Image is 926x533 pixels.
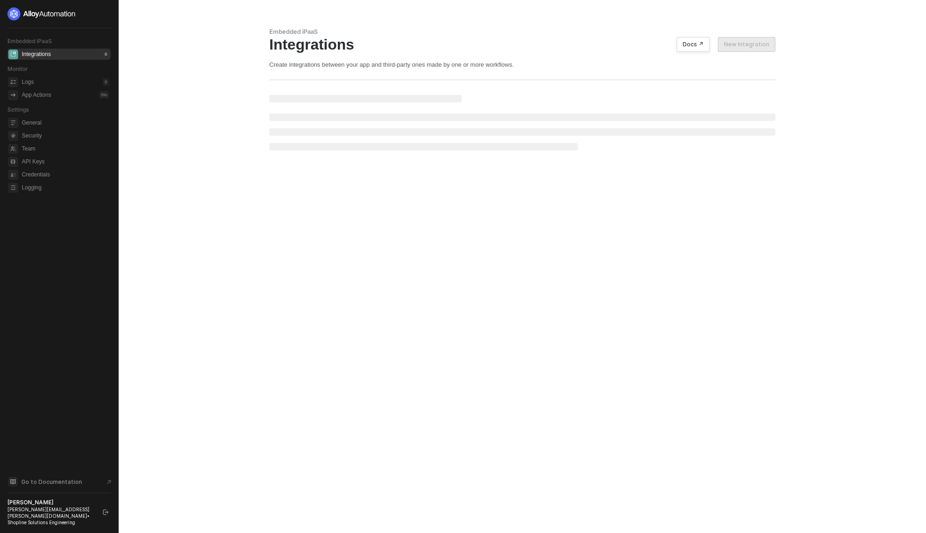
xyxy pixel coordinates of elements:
[103,50,109,58] div: 0
[99,91,109,99] div: 0 %
[683,41,704,48] div: Docs ↗
[7,65,28,72] span: Monitor
[8,144,18,154] span: team
[7,499,95,506] div: [PERSON_NAME]
[22,91,51,99] div: App Actions
[8,157,18,167] span: api-key
[103,509,108,515] span: logout
[7,476,111,487] a: Knowledge Base
[269,36,775,53] div: Integrations
[7,506,95,526] div: [PERSON_NAME][EMAIL_ADDRESS][PERSON_NAME][DOMAIN_NAME] • Shopline Solutions Engineering
[718,37,775,52] button: New Integration
[7,106,29,113] span: Settings
[104,477,114,487] span: document-arrow
[8,77,18,87] span: icon-logs
[8,90,18,100] span: icon-app-actions
[8,170,18,180] span: credentials
[22,117,109,128] span: General
[7,38,52,44] span: Embedded iPaaS
[8,50,18,59] span: integrations
[22,169,109,180] span: Credentials
[22,143,109,154] span: Team
[103,78,109,86] div: 0
[7,7,111,20] a: logo
[269,61,775,69] div: Create integrations between your app and third-party ones made by one or more workflows.
[8,131,18,141] span: security
[677,37,710,52] button: Docs ↗
[8,477,18,486] span: documentation
[269,28,775,36] div: Embedded iPaaS
[22,50,51,58] div: Integrations
[22,78,34,86] div: Logs
[22,130,109,141] span: Security
[22,156,109,167] span: API Keys
[22,182,109,193] span: Logging
[8,118,18,128] span: general
[7,7,76,20] img: logo
[21,478,82,486] span: Go to Documentation
[8,183,18,193] span: logging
